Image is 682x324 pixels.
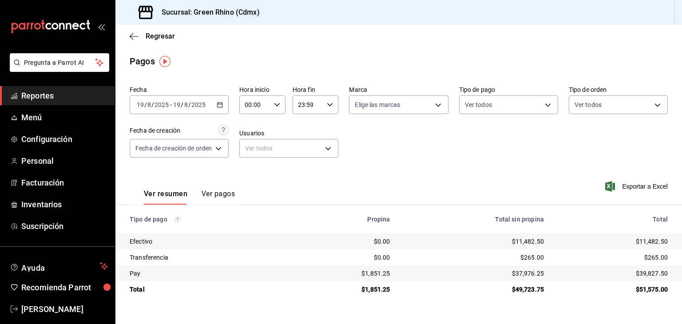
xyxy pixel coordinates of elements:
[607,181,668,192] button: Exportar a Excel
[465,100,492,109] span: Ver todos
[558,237,668,246] div: $11,482.50
[300,237,390,246] div: $0.00
[239,87,285,93] label: Hora inicio
[130,87,229,93] label: Fecha
[173,101,181,108] input: --
[98,23,105,30] button: open_drawer_menu
[21,261,96,272] span: Ayuda
[21,90,108,102] span: Reportes
[155,7,260,18] h3: Sucursal: Green Rhino (Cdmx)
[10,53,109,72] button: Pregunta a Parrot AI
[146,32,175,40] span: Regresar
[558,269,668,278] div: $39,827.50
[130,253,285,262] div: Transferencia
[147,101,151,108] input: --
[293,87,339,93] label: Hora fin
[300,253,390,262] div: $0.00
[239,139,338,158] div: Ver todos
[191,101,206,108] input: ----
[558,216,668,223] div: Total
[21,220,108,232] span: Suscripción
[174,216,181,222] svg: Los pagos realizados con Pay y otras terminales son montos brutos.
[130,126,180,135] div: Fecha de creación
[349,87,448,93] label: Marca
[300,285,390,294] div: $1,851.25
[136,101,144,108] input: --
[21,133,108,145] span: Configuración
[159,56,170,67] img: Tooltip marker
[558,253,668,262] div: $265.00
[21,177,108,189] span: Facturación
[21,155,108,167] span: Personal
[404,285,544,294] div: $49,723.75
[404,216,544,223] div: Total sin propina
[300,216,390,223] div: Propina
[404,237,544,246] div: $11,482.50
[6,64,109,74] a: Pregunta a Parrot AI
[130,55,155,68] div: Pagos
[21,198,108,210] span: Inventarios
[459,87,558,93] label: Tipo de pago
[239,130,338,136] label: Usuarios
[575,100,602,109] span: Ver todos
[21,281,108,293] span: Recomienda Parrot
[181,101,183,108] span: /
[355,100,400,109] span: Elige las marcas
[130,32,175,40] button: Regresar
[558,285,668,294] div: $51,575.00
[144,190,187,205] button: Ver resumen
[154,101,169,108] input: ----
[21,111,108,123] span: Menú
[202,190,235,205] button: Ver pagos
[130,237,285,246] div: Efectivo
[130,285,285,294] div: Total
[569,87,668,93] label: Tipo de orden
[130,269,285,278] div: Pay
[170,101,172,108] span: -
[144,101,147,108] span: /
[184,101,188,108] input: --
[130,216,285,223] div: Tipo de pago
[24,58,95,67] span: Pregunta a Parrot AI
[21,303,108,315] span: [PERSON_NAME]
[135,144,212,153] span: Fecha de creación de orden
[144,190,235,205] div: navigation tabs
[151,101,154,108] span: /
[188,101,191,108] span: /
[404,253,544,262] div: $265.00
[300,269,390,278] div: $1,851.25
[404,269,544,278] div: $37,976.25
